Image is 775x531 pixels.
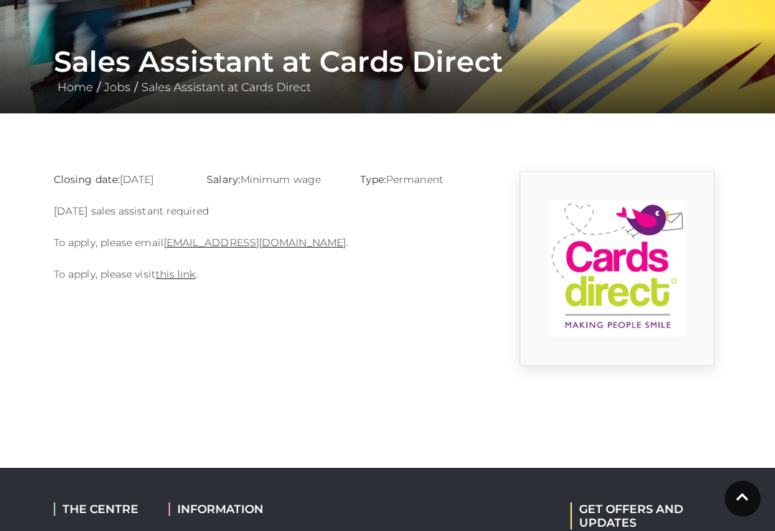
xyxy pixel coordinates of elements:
[138,80,314,94] a: Sales Assistant at Cards Direct
[54,234,492,251] p: To apply, please email .
[54,171,185,188] p: [DATE]
[54,502,147,516] h2: THE CENTRE
[360,171,492,188] p: Permanent
[100,80,134,94] a: Jobs
[207,171,338,188] p: Minimum wage
[54,265,492,283] p: To apply, please visit .
[54,173,120,186] strong: Closing date:
[169,502,319,516] h2: INFORMATION
[54,44,721,79] h1: Sales Assistant at Cards Direct
[549,200,685,337] img: 9_1554819914_l1cI.png
[207,173,240,186] strong: Salary:
[54,80,97,94] a: Home
[360,173,386,186] strong: Type:
[54,202,492,220] p: [DATE] sales assistant required
[164,236,346,249] a: [EMAIL_ADDRESS][DOMAIN_NAME]
[570,502,721,530] h2: GET OFFERS AND UPDATES
[43,44,732,96] div: / /
[156,268,196,281] a: this link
